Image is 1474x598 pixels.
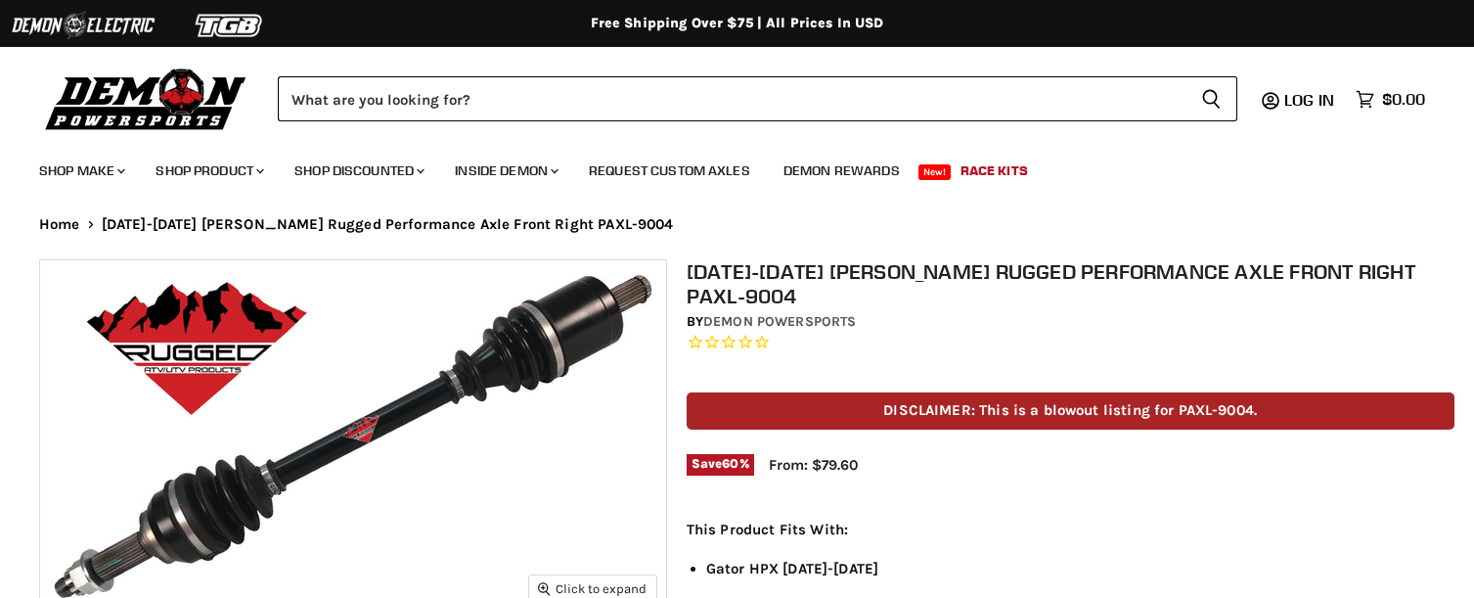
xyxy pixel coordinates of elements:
[1382,90,1425,109] span: $0.00
[1284,90,1334,110] span: Log in
[687,333,1454,353] span: Rated 0.0 out of 5 stars 0 reviews
[1185,76,1237,121] button: Search
[769,151,915,191] a: Demon Rewards
[24,151,137,191] a: Shop Make
[278,76,1237,121] form: Product
[687,518,1454,541] p: This Product Fits With:
[706,557,1454,580] li: Gator HPX [DATE]-[DATE]
[102,216,674,233] span: [DATE]-[DATE] [PERSON_NAME] Rugged Performance Axle Front Right PAXL-9004
[722,456,738,471] span: 60
[769,456,858,474] span: From: $79.60
[574,151,765,191] a: Request Custom Axles
[538,581,647,596] span: Click to expand
[703,313,856,330] a: Demon Powersports
[10,7,156,44] img: Demon Electric Logo 2
[918,164,952,180] span: New!
[687,392,1454,429] p: DISCLAIMER: This is a blowout listing for PAXL-9004.
[440,151,570,191] a: Inside Demon
[1346,85,1435,114] a: $0.00
[39,64,253,133] img: Demon Powersports
[687,454,754,476] span: Save %
[156,7,303,44] img: TGB Logo 2
[687,311,1454,333] div: by
[141,151,276,191] a: Shop Product
[1275,91,1346,109] a: Log in
[687,259,1454,308] h1: [DATE]-[DATE] [PERSON_NAME] Rugged Performance Axle Front Right PAXL-9004
[280,151,436,191] a: Shop Discounted
[24,143,1420,191] ul: Main menu
[946,151,1043,191] a: Race Kits
[278,76,1185,121] input: Search
[39,216,80,233] a: Home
